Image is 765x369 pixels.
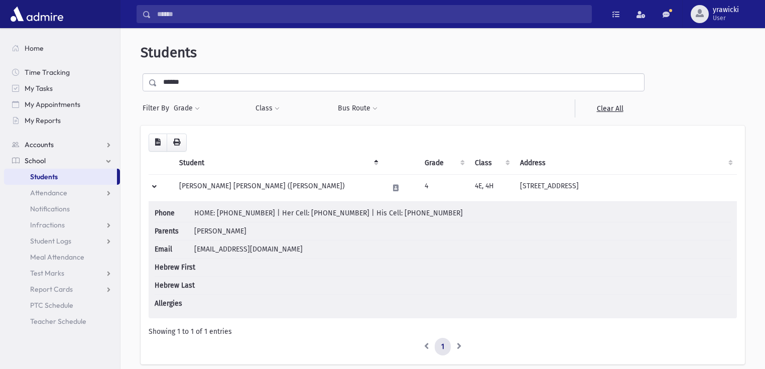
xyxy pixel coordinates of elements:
[155,226,192,236] span: Parents
[4,169,117,185] a: Students
[25,140,54,149] span: Accounts
[713,6,739,14] span: yrawicki
[419,152,469,175] th: Grade: activate to sort column ascending
[25,116,61,125] span: My Reports
[8,4,66,24] img: AdmirePro
[155,208,192,218] span: Phone
[25,68,70,77] span: Time Tracking
[713,14,739,22] span: User
[4,185,120,201] a: Attendance
[419,174,469,201] td: 4
[167,134,187,152] button: Print
[30,269,64,278] span: Test Marks
[173,99,200,117] button: Grade
[435,338,451,356] a: 1
[4,313,120,329] a: Teacher Schedule
[151,5,591,23] input: Search
[4,112,120,129] a: My Reports
[30,220,65,229] span: Infractions
[25,156,46,165] span: School
[514,152,737,175] th: Address: activate to sort column ascending
[4,80,120,96] a: My Tasks
[155,280,195,291] span: Hebrew Last
[4,265,120,281] a: Test Marks
[337,99,378,117] button: Bus Route
[149,326,737,337] div: Showing 1 to 1 of 1 entries
[4,249,120,265] a: Meal Attendance
[194,227,246,235] span: [PERSON_NAME]
[4,233,120,249] a: Student Logs
[4,64,120,80] a: Time Tracking
[30,188,67,197] span: Attendance
[141,44,197,61] span: Students
[4,201,120,217] a: Notifications
[25,44,44,53] span: Home
[173,174,382,201] td: [PERSON_NAME] [PERSON_NAME] ([PERSON_NAME])
[4,137,120,153] a: Accounts
[155,298,192,309] span: Allergies
[30,172,58,181] span: Students
[149,134,167,152] button: CSV
[469,174,515,201] td: 4E, 4H
[514,174,737,201] td: [STREET_ADDRESS]
[143,103,173,113] span: Filter By
[4,96,120,112] a: My Appointments
[25,100,80,109] span: My Appointments
[4,217,120,233] a: Infractions
[4,297,120,313] a: PTC Schedule
[155,262,195,273] span: Hebrew First
[469,152,515,175] th: Class: activate to sort column ascending
[155,244,192,255] span: Email
[30,204,70,213] span: Notifications
[4,40,120,56] a: Home
[30,285,73,294] span: Report Cards
[25,84,53,93] span: My Tasks
[194,245,303,254] span: [EMAIL_ADDRESS][DOMAIN_NAME]
[194,209,463,217] span: HOME: [PHONE_NUMBER] | Her Cell: [PHONE_NUMBER] | His Cell: [PHONE_NUMBER]
[30,317,86,326] span: Teacher Schedule
[575,99,645,117] a: Clear All
[255,99,280,117] button: Class
[4,153,120,169] a: School
[30,253,84,262] span: Meal Attendance
[30,236,71,245] span: Student Logs
[30,301,73,310] span: PTC Schedule
[4,281,120,297] a: Report Cards
[173,152,382,175] th: Student: activate to sort column descending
